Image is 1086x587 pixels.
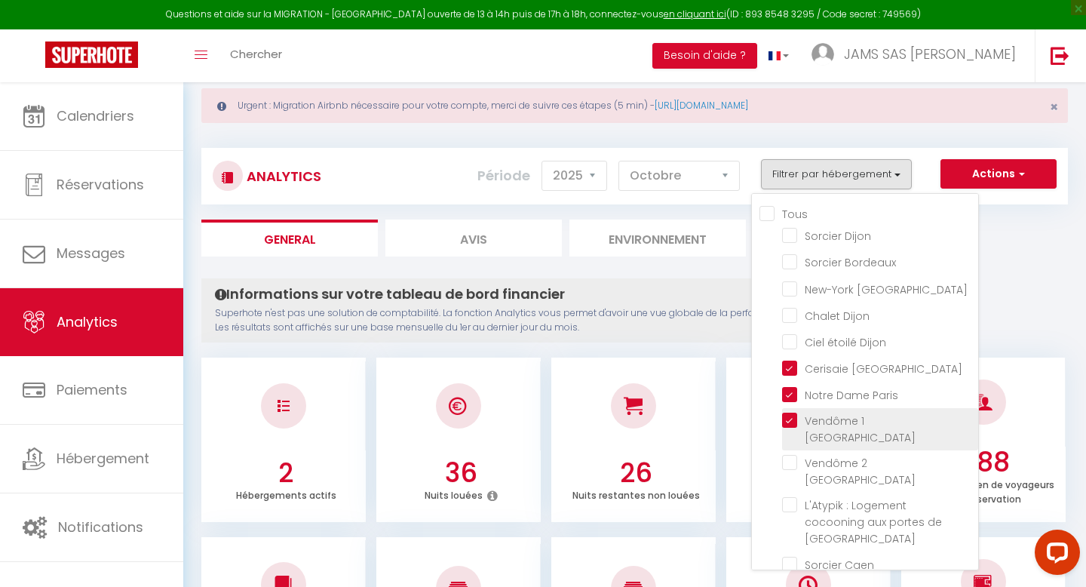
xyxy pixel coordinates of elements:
[805,335,886,350] span: Ciel étoilé Dijon
[910,447,1062,478] h3: 1.88
[201,220,378,257] li: General
[1023,524,1086,587] iframe: LiveChat chat widget
[57,175,144,194] span: Réservations
[385,220,562,257] li: Avis
[805,282,968,297] span: New-York [GEOGRAPHIC_DATA]
[805,309,870,324] span: Chalet Dijon
[57,449,149,468] span: Hébergement
[385,457,537,489] h3: 36
[811,43,834,66] img: ...
[761,159,912,189] button: Filtrer par hébergement
[201,88,1068,123] div: Urgent : Migration Airbnb nécessaire pour votre compte, merci de suivre ces étapes (5 min) -
[916,475,1054,506] p: Nombre moyen de voyageurs par réservation
[57,106,134,125] span: Calendriers
[655,99,748,112] a: [URL][DOMAIN_NAME]
[57,312,118,331] span: Analytics
[58,518,143,536] span: Notifications
[57,244,125,263] span: Messages
[243,159,321,193] h3: Analytics
[560,457,712,489] h3: 26
[230,46,282,62] span: Chercher
[844,45,1016,63] span: JAMS SAS [PERSON_NAME]
[1050,97,1058,116] span: ×
[664,8,726,20] a: en cliquant ici
[569,220,746,257] li: Environnement
[572,486,700,502] p: Nuits restantes non louées
[57,380,127,399] span: Paiements
[215,306,919,335] p: Superhote n'est pas une solution de comptabilité. La fonction Analytics vous permet d'avoir une v...
[940,159,1057,189] button: Actions
[45,41,138,68] img: Super Booking
[735,457,887,489] h3: 58.06 %
[805,498,942,546] span: L'Atypik : Logement cocooning aux portes de [GEOGRAPHIC_DATA]
[800,29,1035,82] a: ... JAMS SAS [PERSON_NAME]
[477,159,530,192] label: Période
[210,457,362,489] h3: 2
[652,43,757,69] button: Besoin d'aide ?
[219,29,293,82] a: Chercher
[1050,100,1058,114] button: Close
[805,413,916,445] span: Vendôme 1 [GEOGRAPHIC_DATA]
[278,400,290,412] img: NO IMAGE
[1051,46,1069,65] img: logout
[805,456,916,487] span: Vendôme 2 [GEOGRAPHIC_DATA]
[425,486,483,502] p: Nuits louées
[236,486,336,502] p: Hébergements actifs
[215,286,919,303] h4: Informations sur votre tableau de bord financier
